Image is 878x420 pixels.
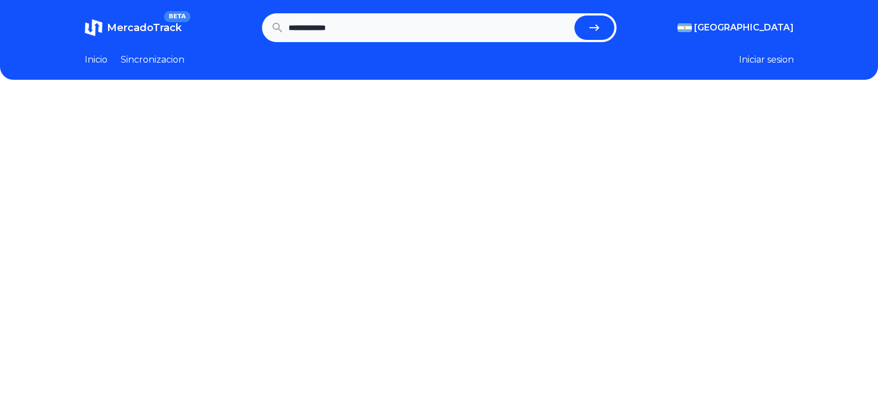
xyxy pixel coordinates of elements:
button: Iniciar sesion [739,53,794,66]
span: BETA [164,11,190,22]
img: Argentina [677,23,692,32]
button: [GEOGRAPHIC_DATA] [677,21,794,34]
span: [GEOGRAPHIC_DATA] [694,21,794,34]
a: MercadoTrackBETA [85,19,182,37]
img: MercadoTrack [85,19,102,37]
a: Inicio [85,53,107,66]
span: MercadoTrack [107,22,182,34]
a: Sincronizacion [121,53,184,66]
